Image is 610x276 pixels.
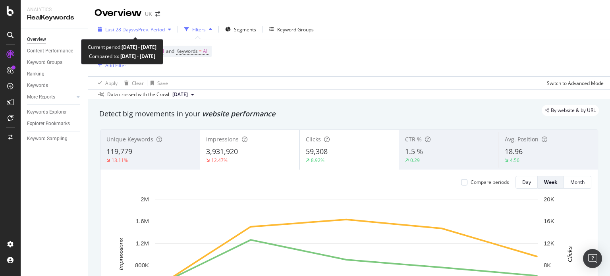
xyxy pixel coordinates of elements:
[95,60,126,70] button: Add Filter
[27,120,70,128] div: Explorer Bookmarks
[206,147,238,156] span: 3,931,920
[510,157,519,164] div: 4.56
[147,77,168,89] button: Save
[135,262,149,268] text: 800K
[27,70,82,78] a: Ranking
[515,176,538,189] button: Day
[505,147,523,156] span: 18.96
[544,179,557,185] div: Week
[277,26,314,33] div: Keyword Groups
[166,48,174,54] span: and
[27,81,48,90] div: Keywords
[211,157,228,164] div: 12.47%
[95,77,118,89] button: Apply
[27,108,67,116] div: Keywords Explorer
[551,108,596,113] span: By website & by URL
[544,262,551,268] text: 8K
[107,91,169,98] div: Data crossed with the Crawl
[27,120,82,128] a: Explorer Bookmarks
[234,26,256,33] span: Segments
[136,240,149,247] text: 1.2M
[222,23,259,36] button: Segments
[405,135,422,143] span: CTR %
[27,13,81,22] div: RealKeywords
[112,157,128,164] div: 13.11%
[27,35,46,44] div: Overview
[505,135,539,143] span: Avg. Position
[206,135,239,143] span: Impressions
[405,147,423,156] span: 1.5 %
[133,26,165,33] span: vs Prev. Period
[564,176,591,189] button: Month
[105,26,133,33] span: Last 28 Days
[306,135,321,143] span: Clicks
[88,42,156,52] div: Current period:
[306,147,328,156] span: 59,308
[27,35,82,44] a: Overview
[266,23,317,36] button: Keyword Groups
[27,47,82,55] a: Content Performance
[542,105,599,116] div: legacy label
[544,196,554,203] text: 20K
[544,218,554,224] text: 16K
[27,6,81,13] div: Analytics
[141,196,149,203] text: 2M
[105,62,126,69] div: Add Filter
[27,108,82,116] a: Keywords Explorer
[27,70,44,78] div: Ranking
[157,80,168,87] div: Save
[119,53,155,60] b: [DATE] - [DATE]
[27,58,62,67] div: Keyword Groups
[27,81,82,90] a: Keywords
[471,179,509,185] div: Compare periods
[538,176,564,189] button: Week
[27,135,68,143] div: Keyword Sampling
[122,44,156,50] b: [DATE] - [DATE]
[199,48,202,54] span: =
[89,52,155,61] div: Compared to:
[410,157,420,164] div: 0.29
[566,246,573,262] text: Clicks
[544,77,604,89] button: Switch to Advanced Mode
[105,80,118,87] div: Apply
[95,6,142,20] div: Overview
[203,46,208,57] span: All
[132,80,144,87] div: Clear
[172,91,188,98] span: 2025 Sep. 20th
[570,179,585,185] div: Month
[27,93,74,101] a: More Reports
[181,23,215,36] button: Filters
[136,218,149,224] text: 1.6M
[27,135,82,143] a: Keyword Sampling
[176,48,198,54] span: Keywords
[27,58,82,67] a: Keyword Groups
[544,240,554,247] text: 12K
[583,249,602,268] div: Open Intercom Messenger
[27,47,73,55] div: Content Performance
[27,93,55,101] div: More Reports
[106,147,132,156] span: 119,779
[192,26,206,33] div: Filters
[155,11,160,17] div: arrow-right-arrow-left
[106,135,153,143] span: Unique Keywords
[121,77,144,89] button: Clear
[145,10,152,18] div: UK
[547,80,604,87] div: Switch to Advanced Mode
[522,179,531,185] div: Day
[311,157,324,164] div: 8.92%
[169,90,197,99] button: [DATE]
[95,23,174,36] button: Last 28 DaysvsPrev. Period
[118,238,124,270] text: Impressions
